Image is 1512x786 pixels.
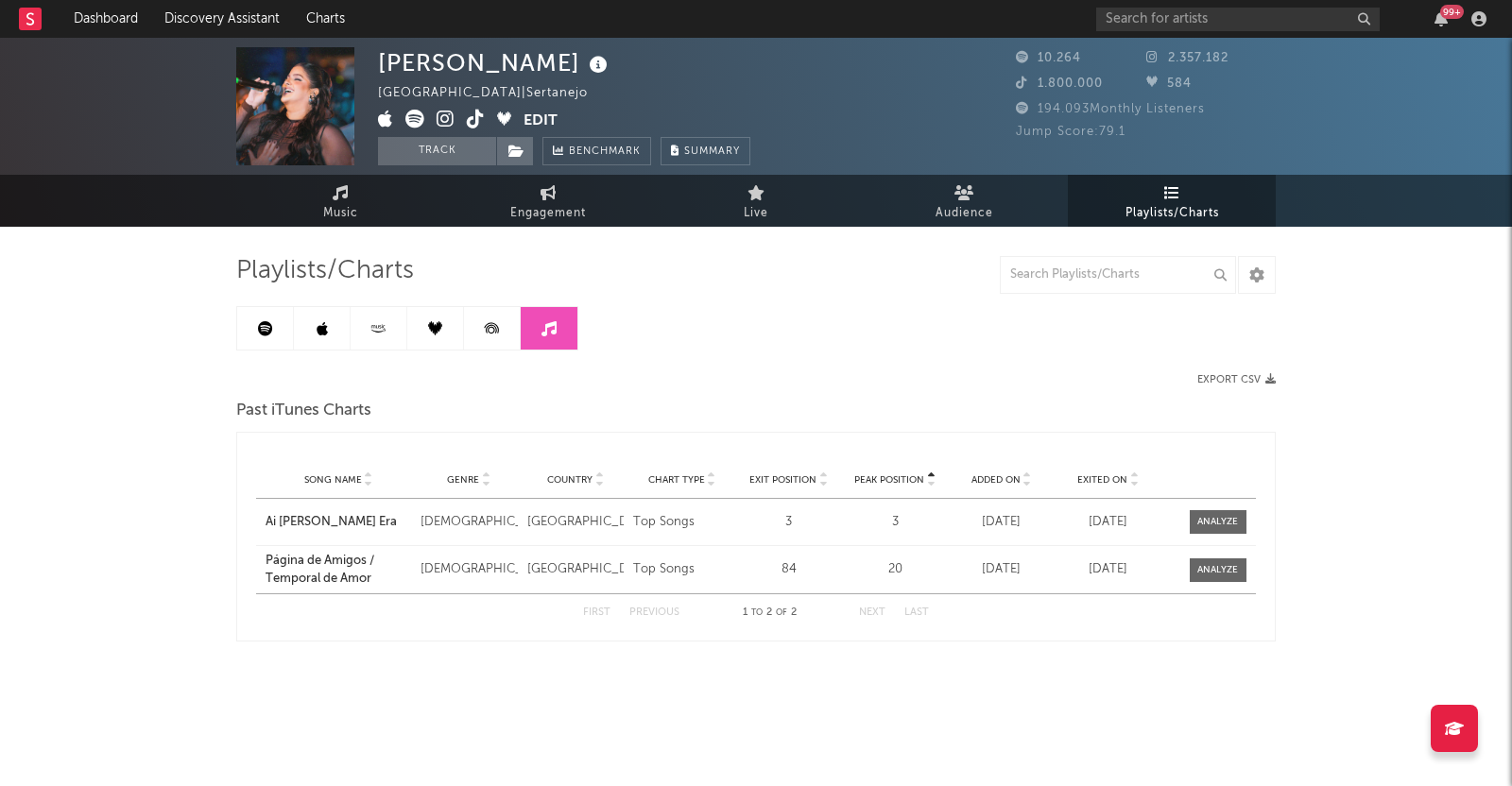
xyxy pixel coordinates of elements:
span: Music [323,202,358,225]
div: [DATE] [954,513,1051,532]
button: First [583,607,610,618]
span: Genre [447,474,479,486]
div: 99 + [1440,5,1464,19]
span: Audience [936,202,993,225]
div: 20 [847,560,944,579]
div: [DATE] [1059,513,1157,532]
button: Track [378,137,496,165]
span: to [751,608,763,617]
button: 99+ [1435,11,1448,26]
a: Ai [PERSON_NAME] Era [266,513,411,532]
span: Playlists/Charts [236,260,414,282]
div: [PERSON_NAME] [378,47,612,78]
div: [GEOGRAPHIC_DATA] | Sertanejo [378,82,610,105]
a: Music [236,175,444,227]
input: Search Playlists/Charts [1000,256,1236,294]
span: Benchmark [569,141,641,163]
a: Audience [860,175,1068,227]
span: 1.800.000 [1016,77,1103,90]
span: 194.093 Monthly Listeners [1016,103,1205,115]
span: 2.357.182 [1146,52,1228,64]
div: 1 2 2 [717,602,821,624]
button: Summary [661,137,750,165]
span: Playlists/Charts [1125,202,1219,225]
div: [DEMOGRAPHIC_DATA] [421,560,518,579]
span: of [776,608,787,617]
button: Last [904,607,929,618]
span: Engagement [510,202,586,225]
span: Jump Score: 79.1 [1016,126,1125,138]
div: [DATE] [954,560,1051,579]
span: Country [547,474,593,486]
button: Previous [629,607,679,618]
a: Engagement [444,175,652,227]
div: 3 [847,513,944,532]
div: Top Songs [633,560,730,579]
span: Added On [971,474,1021,486]
span: Peak Position [854,474,924,486]
span: Chart Type [648,474,705,486]
div: 84 [740,560,837,579]
button: Next [859,607,885,618]
input: Search for artists [1096,8,1380,31]
span: Exit Position [749,474,816,486]
a: Live [652,175,860,227]
span: Summary [684,146,740,157]
a: Benchmark [542,137,651,165]
div: [GEOGRAPHIC_DATA] [527,560,625,579]
div: [DEMOGRAPHIC_DATA] [421,513,518,532]
button: Edit [524,110,558,133]
a: Playlists/Charts [1068,175,1276,227]
span: Past iTunes Charts [236,400,371,422]
span: 10.264 [1016,52,1081,64]
div: [DATE] [1059,560,1157,579]
button: Export CSV [1197,374,1276,385]
span: Exited On [1077,474,1127,486]
span: Song Name [304,474,362,486]
span: 584 [1146,77,1192,90]
a: Página de Amigos / Temporal de Amor [266,552,411,589]
span: Live [744,202,768,225]
div: [GEOGRAPHIC_DATA] [527,513,625,532]
div: 3 [740,513,837,532]
div: Top Songs [633,513,730,532]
